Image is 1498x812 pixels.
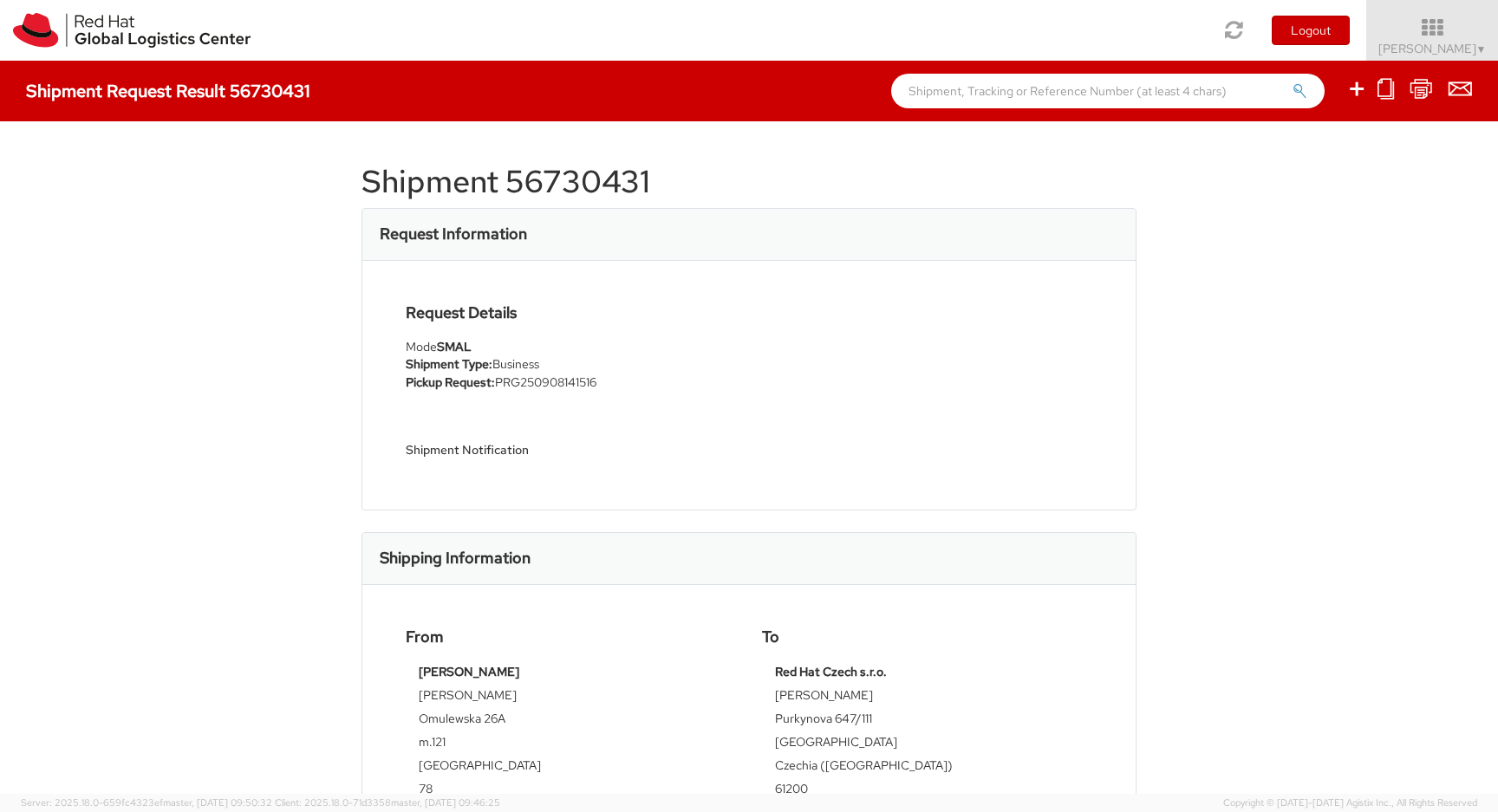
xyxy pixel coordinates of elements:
h5: Shipment Notification [406,444,736,457]
div: Mode [406,338,736,355]
td: [PERSON_NAME] [775,686,1079,710]
td: 78 [419,780,723,803]
td: Czechia ([GEOGRAPHIC_DATA]) [775,757,1079,780]
span: ▼ [1476,42,1487,56]
input: Shipment, Tracking or Reference Number (at least 4 chars) [891,74,1325,108]
span: [PERSON_NAME] [1378,41,1487,56]
span: master, [DATE] 09:50:32 [163,796,272,809]
span: Server: 2025.18.0-659fc4323ef [21,796,272,809]
h3: Shipping Information [380,549,531,567]
td: [PERSON_NAME] [419,686,723,710]
h4: Request Details [406,304,736,322]
td: [GEOGRAPHIC_DATA] [775,733,1079,757]
h1: Shipment 56730431 [361,165,1137,199]
td: m.121 [419,733,723,757]
img: rh-logistics-00dfa346123c4ec078e1.svg [13,13,251,48]
strong: Pickup Request: [406,374,495,390]
strong: Red Hat Czech s.r.o. [775,664,887,679]
h4: Shipment Request Result 56730431 [26,81,310,101]
td: Omulewska 26A [419,710,723,733]
span: master, [DATE] 09:46:25 [391,796,500,809]
h4: To [762,628,1092,646]
button: Logout [1272,16,1350,45]
span: Client: 2025.18.0-71d3358 [275,796,500,809]
strong: SMAL [437,339,472,354]
li: PRG250908141516 [406,374,736,392]
h4: From [406,628,736,646]
td: 61200 [775,780,1079,803]
li: Business [406,355,736,374]
span: Copyright © [DATE]-[DATE] Agistix Inc., All Rights Reserved [1223,796,1477,810]
h3: Request Information [380,225,527,243]
strong: [PERSON_NAME] [419,664,519,679]
td: [GEOGRAPHIC_DATA] [419,757,723,780]
td: Purkynova 647/111 [775,710,1079,733]
strong: Shipment Type: [406,356,492,372]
